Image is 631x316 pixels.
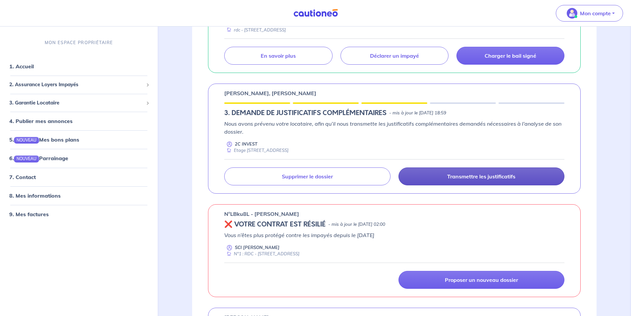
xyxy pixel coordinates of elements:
a: 8. Mes informations [9,192,61,199]
div: 8. Mes informations [3,189,155,202]
div: Domaine [34,39,51,43]
img: Cautioneo [291,9,341,17]
img: tab_domain_overview_orange.svg [27,38,32,44]
a: Déclarer un impayé [341,47,448,65]
div: rdc - [STREET_ADDRESS] [224,27,286,33]
button: illu_account_valid_menu.svgMon compte [556,5,623,22]
div: Mots-clés [82,39,101,43]
div: state: REVOKED, Context: NEW,MAYBE-CERTIFICATE,ALONE,RENTER-DOCUMENTS [224,221,564,228]
p: Déclarer un impayé [370,52,419,59]
a: Charger le bail signé [456,47,564,65]
p: [PERSON_NAME], [PERSON_NAME] [224,89,316,97]
p: Nous avons prévenu votre locataire, afin qu’il nous transmette les justificatifs complémentaires ... [224,120,564,136]
img: tab_keywords_by_traffic_grey.svg [75,38,80,44]
a: 4. Publier mes annonces [9,118,73,124]
a: Proposer un nouveau dossier [398,271,564,289]
p: MON ESPACE PROPRIÉTAIRE [45,39,113,46]
div: state: RENTER-DOCUMENTS-INCOMPLETE, Context: NEW,CHOOSE-CERTIFICATE,RELATIONSHIP,RENTER-DOCUMENTS [224,109,564,117]
div: 1. Accueil [3,60,155,73]
a: 6.NOUVEAUParrainage [9,155,68,162]
p: Mon compte [580,9,611,17]
p: Charger le bail signé [485,52,536,59]
p: Supprimer le dossier [282,173,333,180]
p: 2C INVEST [235,141,257,147]
span: 2. Assurance Loyers Impayés [9,81,143,89]
p: - mis à jour le [DATE] 18:59 [389,110,446,116]
div: 6.NOUVEAUParrainage [3,152,155,165]
div: v 4.0.25 [19,11,32,16]
div: 7. Contact [3,170,155,184]
a: 1. Accueil [9,63,34,70]
div: 2. Assurance Loyers Impayés [3,78,155,91]
a: En savoir plus [224,47,332,65]
div: N°1 : RDC - [STREET_ADDRESS] [224,251,299,257]
a: Supprimer le dossier [224,167,390,185]
p: En savoir plus [261,52,296,59]
div: 9. Mes factures [3,208,155,221]
p: Proposer un nouveau dossier [445,277,518,283]
p: Vous n’êtes plus protégé contre les impayés depuis le [DATE] [224,231,564,239]
div: 4. Publier mes annonces [3,114,155,128]
p: n°LBku8L - [PERSON_NAME] [224,210,299,218]
a: 5.NOUVEAUMes bons plans [9,136,79,143]
a: 7. Contact [9,174,36,180]
div: 3. Garantie Locataire [3,96,155,109]
span: 3. Garantie Locataire [9,99,143,107]
p: - mis à jour le [DATE] 02:00 [328,221,385,228]
img: website_grey.svg [11,17,16,23]
div: Domaine: [DOMAIN_NAME] [17,17,75,23]
a: 9. Mes factures [9,211,49,218]
p: SCI [PERSON_NAME] [235,244,280,251]
img: logo_orange.svg [11,11,16,16]
div: Etage [STREET_ADDRESS] [224,147,289,154]
div: 5.NOUVEAUMes bons plans [3,133,155,146]
h5: ❌ VOTRE CONTRAT EST RÉSILIÉ [224,221,326,228]
img: illu_account_valid_menu.svg [567,8,577,19]
a: Transmettre les justificatifs [398,167,564,185]
h5: 3. DEMANDE DE JUSTIFICATIFS COMPLÉMENTAIRES [224,109,387,117]
p: Transmettre les justificatifs [447,173,515,180]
